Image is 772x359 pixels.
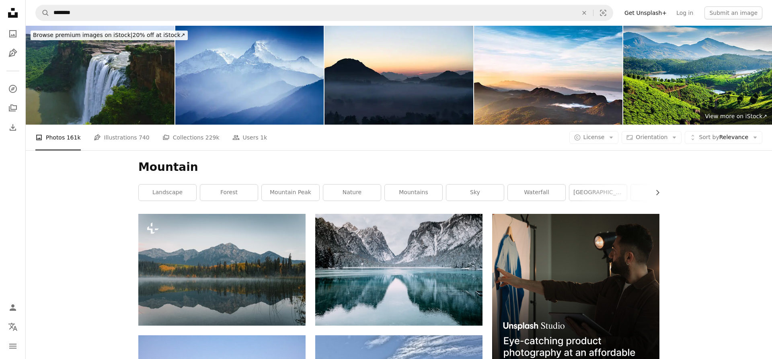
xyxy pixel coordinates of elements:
img: Dawn Breaks Over The mountains, Mount Abu, Rajasthan, India [324,26,473,125]
a: Users 1k [232,125,267,150]
span: 229k [205,133,220,142]
img: a lake surrounded by trees with mountains in the background [138,214,306,326]
span: 1k [260,133,267,142]
button: Orientation [622,131,682,144]
form: Find visuals sitewide [35,5,613,21]
img: Sunrise over Adam's peak, Sri Lanka [474,26,623,125]
a: mountains [385,185,442,201]
img: Tea plantations and river in hills. Kerala, India [623,26,772,125]
a: Log in / Sign up [5,300,21,316]
img: Annapurna mountains [175,26,324,125]
a: Explore [5,81,21,97]
img: body of water and snow-covered mountains during daytime [315,214,482,326]
span: Browse premium images on iStock | [33,32,132,38]
a: a lake surrounded by trees with mountains in the background [138,266,306,273]
button: scroll list to the right [650,185,659,201]
span: 740 [139,133,150,142]
h1: Mountain [138,160,659,174]
img: Purwa Waterfall in Rewa District, Madhya Pradesh, India [26,26,175,125]
a: sky [446,185,504,201]
button: Submit an image [704,6,762,19]
button: Visual search [593,5,613,21]
a: Collections [5,100,21,116]
a: Browse premium images on iStock|20% off at iStock↗ [26,26,193,45]
a: waterfall [508,185,565,201]
a: [GEOGRAPHIC_DATA] [569,185,627,201]
a: nature [323,185,381,201]
a: forest [200,185,258,201]
a: hiking [631,185,688,201]
a: Collections 229k [162,125,220,150]
a: mountain peak [262,185,319,201]
button: Search Unsplash [36,5,49,21]
a: Get Unsplash+ [620,6,671,19]
a: body of water and snow-covered mountains during daytime [315,266,482,273]
button: Menu [5,338,21,354]
span: License [583,134,605,140]
a: Log in [671,6,698,19]
span: Orientation [636,134,667,140]
a: Illustrations [5,45,21,61]
a: View more on iStock↗ [700,109,772,125]
div: 20% off at iStock ↗ [31,31,188,40]
a: Download History [5,119,21,135]
span: Sort by [699,134,719,140]
a: landscape [139,185,196,201]
span: Relevance [699,133,748,142]
button: Clear [575,5,593,21]
button: Language [5,319,21,335]
a: Illustrations 740 [94,125,150,150]
span: View more on iStock ↗ [705,113,767,119]
a: Photos [5,26,21,42]
button: License [569,131,619,144]
button: Sort byRelevance [685,131,762,144]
